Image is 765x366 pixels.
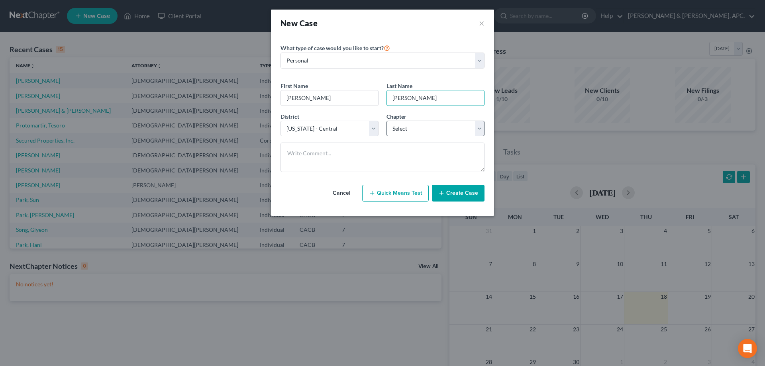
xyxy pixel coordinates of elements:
input: Enter First Name [281,90,378,106]
span: Chapter [386,113,406,120]
button: × [479,18,484,29]
button: Cancel [324,185,359,201]
div: Open Intercom Messenger [738,339,757,358]
button: Create Case [432,185,484,202]
strong: New Case [280,18,318,28]
button: Quick Means Test [362,185,429,202]
span: Last Name [386,82,412,89]
span: District [280,113,299,120]
label: What type of case would you like to start? [280,43,390,53]
span: First Name [280,82,308,89]
input: Enter Last Name [387,90,484,106]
